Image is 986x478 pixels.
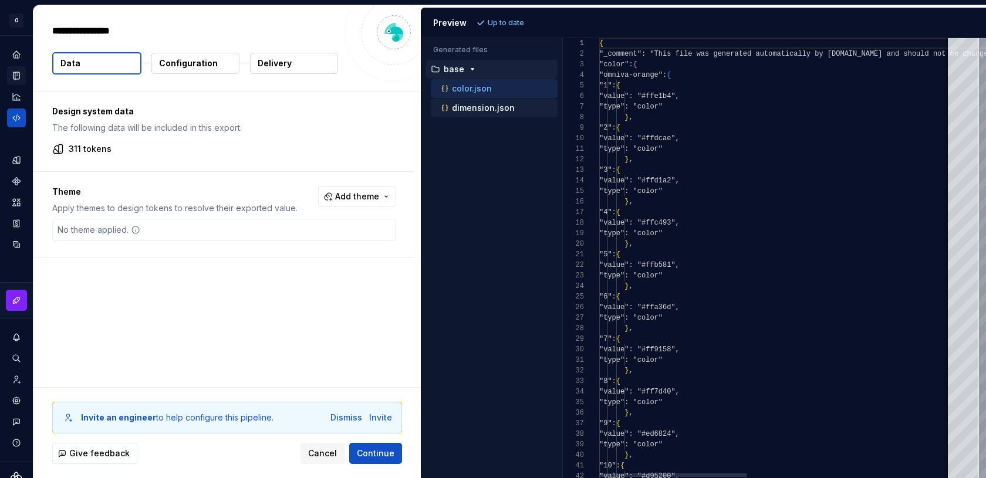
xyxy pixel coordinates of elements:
[2,8,31,33] button: O
[599,92,680,100] span: "value": "#ffe1b4",
[81,412,156,422] b: Invite an engineer
[563,376,584,387] div: 33
[563,439,584,450] div: 39
[563,186,584,196] div: 15
[52,202,298,214] p: Apply themes to design tokens to resolve their exported value.
[300,443,345,464] button: Cancel
[7,45,26,64] a: Home
[444,65,464,74] p: base
[563,323,584,334] div: 28
[7,193,26,212] a: Assets
[599,314,663,322] span: "type": "color"
[53,219,145,240] div: No theme applied.
[7,214,26,233] a: Storybook stories
[369,412,392,423] button: Invite
[629,367,633,375] span: ,
[616,419,620,428] span: {
[563,270,584,281] div: 23
[599,124,616,132] span: "2":
[563,101,584,112] div: 7
[7,87,26,106] a: Analytics
[452,84,492,93] p: color.json
[624,367,629,375] span: }
[624,324,629,333] span: }
[7,391,26,410] a: Settings
[563,112,584,123] div: 8
[629,198,633,206] span: ,
[563,260,584,270] div: 22
[52,122,396,134] p: The following data will be included in this export.
[599,60,633,69] span: "color":
[9,13,23,28] div: O
[452,103,515,113] p: dimension.json
[599,303,680,311] span: "value": "#ffa36d",
[616,166,620,174] span: {
[308,448,337,459] span: Cancel
[563,207,584,218] div: 17
[599,134,680,143] span: "value": "#ffdcae",
[335,191,379,202] span: Add theme
[599,388,680,396] span: "value": "#ff7d40",
[629,113,633,121] span: ,
[599,82,616,90] span: "1":
[563,154,584,165] div: 12
[563,408,584,418] div: 36
[7,370,26,389] a: Invite team
[563,165,584,175] div: 13
[563,281,584,291] div: 24
[563,418,584,429] div: 37
[7,66,26,85] a: Documentation
[488,18,524,28] p: Up to date
[633,60,637,69] span: {
[426,63,558,76] button: base
[7,412,26,431] button: Contact support
[599,71,667,79] span: "omniva-orange":
[629,282,633,290] span: ,
[624,451,629,459] span: }
[151,53,239,74] button: Configuration
[624,240,629,248] span: }
[629,155,633,164] span: ,
[7,172,26,191] a: Components
[620,462,624,470] span: {
[349,443,402,464] button: Continue
[563,344,584,355] div: 30
[616,208,620,216] span: {
[599,335,616,343] span: "7":
[629,324,633,333] span: ,
[52,52,141,74] button: Data
[599,398,663,406] span: "type": "color"
[563,133,584,144] div: 10
[616,377,620,385] span: {
[563,218,584,228] div: 18
[563,429,584,439] div: 38
[563,49,584,59] div: 2
[563,175,584,186] div: 14
[7,328,26,347] button: Notifications
[599,261,680,269] span: "value": "#ffb581",
[599,103,663,111] span: "type": "color"
[433,45,551,55] p: Generated files
[629,240,633,248] span: ,
[624,113,629,121] span: }
[563,291,584,302] div: 25
[599,250,616,259] span: "5":
[7,109,26,127] a: Code automation
[563,450,584,460] div: 40
[616,124,620,132] span: {
[599,377,616,385] span: "8":
[357,448,394,459] span: Continue
[563,355,584,365] div: 31
[563,91,584,101] div: 6
[616,335,620,343] span: {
